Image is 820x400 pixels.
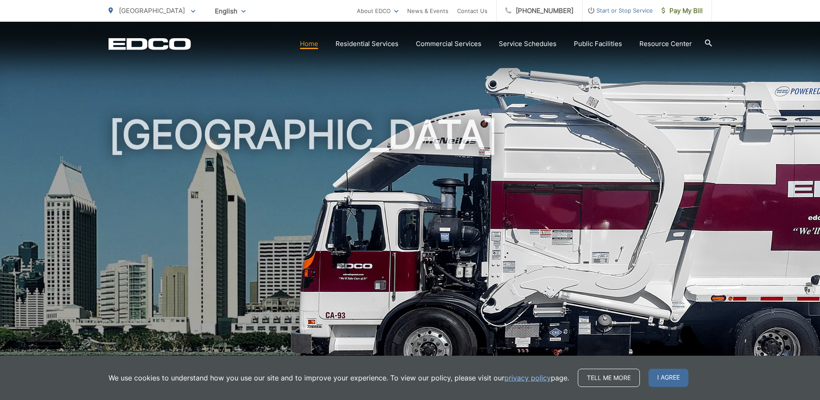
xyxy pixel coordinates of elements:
p: We use cookies to understand how you use our site and to improve your experience. To view our pol... [109,373,569,383]
span: Pay My Bill [662,6,703,16]
a: Commercial Services [416,39,481,49]
a: News & Events [407,6,448,16]
span: I agree [649,369,688,387]
a: About EDCO [357,6,398,16]
h1: [GEOGRAPHIC_DATA] [109,113,712,388]
a: Public Facilities [574,39,622,49]
a: Contact Us [457,6,487,16]
a: Service Schedules [499,39,557,49]
a: Home [300,39,318,49]
span: English [208,3,252,19]
span: [GEOGRAPHIC_DATA] [119,7,185,15]
a: EDCD logo. Return to the homepage. [109,38,191,50]
a: Resource Center [639,39,692,49]
a: Tell me more [578,369,640,387]
a: privacy policy [504,373,551,383]
a: Residential Services [336,39,398,49]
